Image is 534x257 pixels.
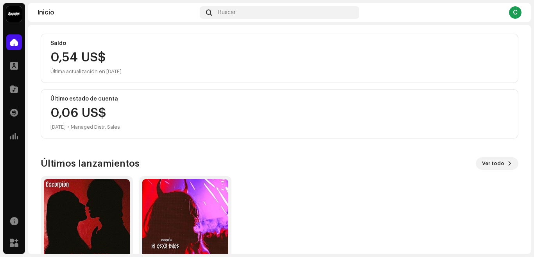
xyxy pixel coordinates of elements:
re-o-card-value: Saldo [41,34,518,83]
div: C [509,6,521,19]
div: • [67,122,69,132]
re-o-card-value: Último estado de cuenta [41,89,518,138]
span: Ver todo [482,156,504,171]
div: Última actualización en [DATE] [50,67,509,76]
div: Managed Distr. Sales [71,122,120,132]
h3: Últimos lanzamientos [41,157,140,170]
span: Buscar [218,9,236,16]
div: Inicio [38,9,197,16]
button: Ver todo [476,157,518,170]
div: [DATE] [50,122,66,132]
img: 10370c6a-d0e2-4592-b8a2-38f444b0ca44 [6,6,22,22]
div: Saldo [50,40,509,47]
div: Último estado de cuenta [50,96,509,102]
